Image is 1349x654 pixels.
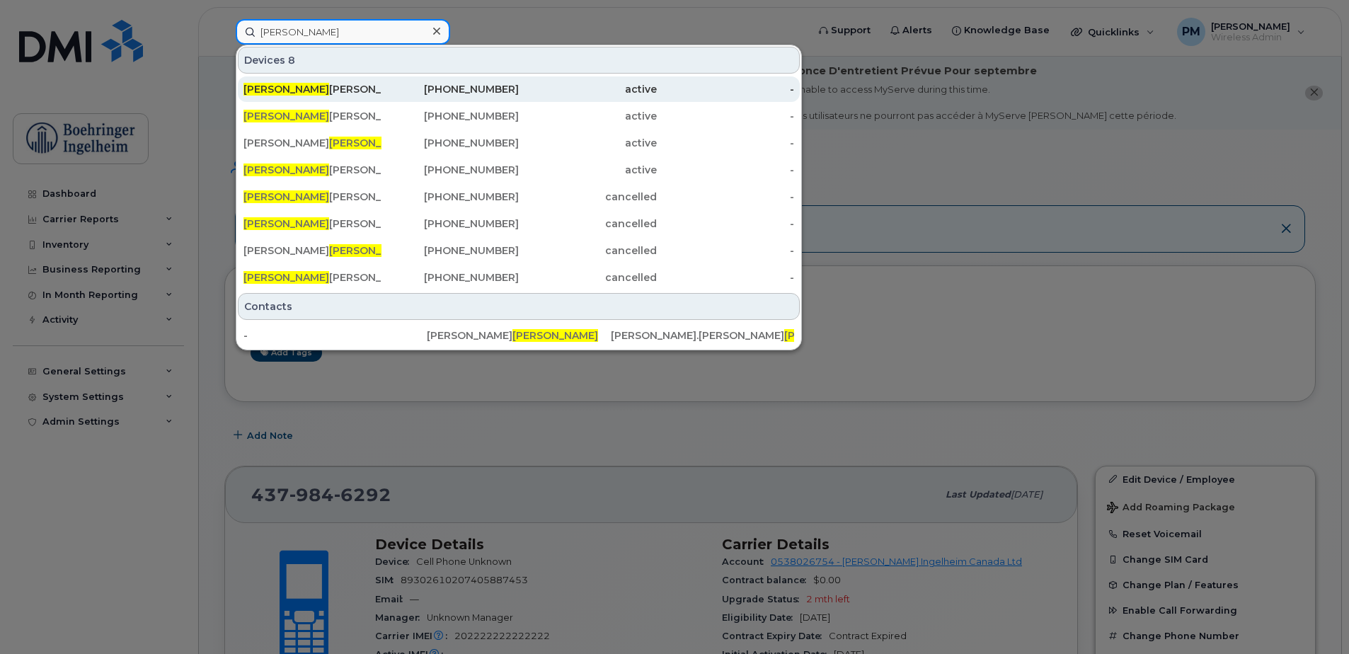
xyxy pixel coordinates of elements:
div: cancelled [519,270,657,285]
div: - [657,82,795,96]
div: active [519,109,657,123]
div: [PHONE_NUMBER] [381,217,519,231]
a: [PERSON_NAME][PERSON_NAME][PHONE_NUMBER]cancelled- [238,184,800,210]
div: [PHONE_NUMBER] [381,163,519,177]
div: [PERSON_NAME] [243,270,381,285]
span: [PERSON_NAME] [243,110,329,122]
span: [PERSON_NAME] [329,137,415,149]
span: [PERSON_NAME] [329,244,415,257]
div: - [657,163,795,177]
div: - [657,217,795,231]
div: - [657,109,795,123]
div: Devices [238,47,800,74]
span: [PERSON_NAME] [243,217,329,230]
div: [PHONE_NUMBER] [381,190,519,204]
div: [PHONE_NUMBER] [381,270,519,285]
div: [PERSON_NAME] [243,82,381,96]
div: cancelled [519,190,657,204]
span: [PERSON_NAME] [243,190,329,203]
div: [PERSON_NAME] -unused [243,217,381,231]
div: [PERSON_NAME] I P Ad [243,109,381,123]
a: [PERSON_NAME][PERSON_NAME] Unused[PHONE_NUMBER]active- [238,157,800,183]
div: [PERSON_NAME] [243,243,381,258]
div: - [657,243,795,258]
div: [PHONE_NUMBER] [381,243,519,258]
span: [PERSON_NAME] [512,329,598,342]
div: [PERSON_NAME] [427,328,610,343]
span: [PERSON_NAME] [243,83,329,96]
span: [PERSON_NAME] [243,271,329,284]
span: [PERSON_NAME] [243,163,329,176]
div: cancelled [519,217,657,231]
div: [PERSON_NAME] Unused [243,163,381,177]
span: [PERSON_NAME] [784,329,870,342]
div: [PHONE_NUMBER] [381,136,519,150]
div: [PERSON_NAME] [243,190,381,204]
div: [PHONE_NUMBER] [381,109,519,123]
a: [PERSON_NAME][PERSON_NAME] I P Ad[PHONE_NUMBER]active- [238,103,800,129]
a: [PERSON_NAME][PERSON_NAME] -unused[PHONE_NUMBER]cancelled- [238,211,800,236]
div: - [657,270,795,285]
div: - [657,136,795,150]
a: [PERSON_NAME][PERSON_NAME][PHONE_NUMBER]cancelled- [238,238,800,263]
div: active [519,82,657,96]
div: - [657,190,795,204]
div: active [519,163,657,177]
div: cancelled [519,243,657,258]
div: - [243,328,427,343]
div: [PERSON_NAME].[PERSON_NAME] @[DOMAIN_NAME] [611,328,794,343]
div: [PERSON_NAME] [243,136,381,150]
a: -[PERSON_NAME][PERSON_NAME][PERSON_NAME].[PERSON_NAME][PERSON_NAME]@[DOMAIN_NAME] [238,323,800,348]
div: Contacts [238,293,800,320]
a: [PERSON_NAME][PERSON_NAME][PHONE_NUMBER]active- [238,130,800,156]
span: 8 [288,53,295,67]
a: [PERSON_NAME][PERSON_NAME][PHONE_NUMBER]active- [238,76,800,102]
a: [PERSON_NAME][PERSON_NAME][PHONE_NUMBER]cancelled- [238,265,800,290]
div: active [519,136,657,150]
div: [PHONE_NUMBER] [381,82,519,96]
